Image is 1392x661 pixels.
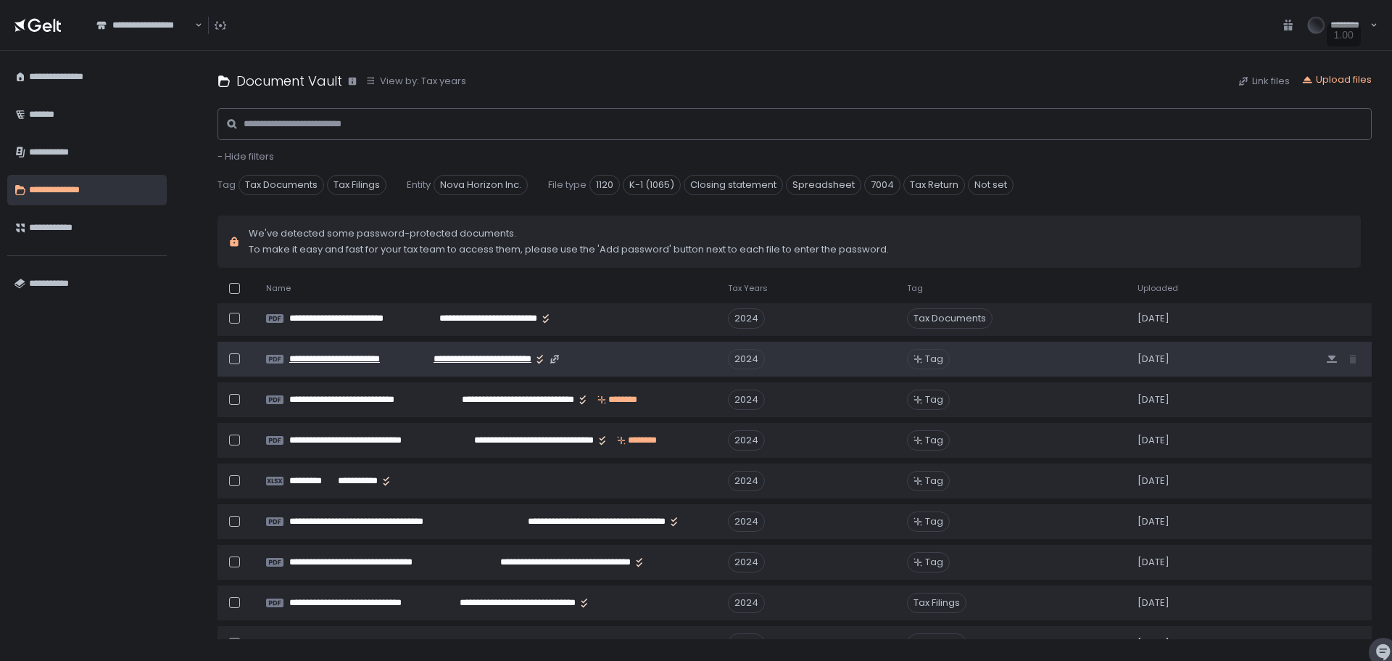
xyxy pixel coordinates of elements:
[217,149,274,163] span: - Hide filters
[684,175,783,195] span: Closing statement
[968,175,1014,195] span: Not set
[623,175,681,195] span: K-1 (1065)
[907,308,993,329] span: Tax Documents
[728,430,765,451] div: 2024
[1138,312,1169,325] span: [DATE]
[1138,353,1169,366] span: [DATE]
[925,353,943,366] span: Tag
[728,593,765,613] div: 2024
[1138,434,1169,447] span: [DATE]
[1138,475,1169,488] span: [DATE]
[728,633,765,654] div: 2024
[1138,596,1169,609] span: [DATE]
[728,552,765,572] div: 2024
[907,283,923,294] span: Tag
[407,178,431,192] span: Entity
[239,175,324,195] span: Tax Documents
[87,10,202,41] div: Search for option
[249,227,889,240] span: We've detected some password-protected documents.
[266,283,291,294] span: Name
[728,390,765,410] div: 2024
[193,18,194,33] input: Search for option
[249,243,889,256] span: To make it easy and fast for your tax team to access them, please use the 'Add password' button n...
[728,471,765,491] div: 2024
[864,175,900,195] span: 7004
[786,175,861,195] span: Spreadsheet
[236,71,342,91] h1: Document Vault
[728,349,765,369] div: 2024
[925,556,943,569] span: Tag
[925,434,943,447] span: Tag
[728,308,765,329] div: 2024
[217,150,274,163] button: - Hide filters
[1301,73,1372,86] button: Upload files
[1138,556,1169,569] span: [DATE]
[548,178,587,192] span: File type
[728,283,768,294] span: Tax Years
[434,175,528,195] span: Nova Horizon Inc.
[1138,393,1169,406] span: [DATE]
[1238,75,1290,88] button: Link files
[925,475,943,488] span: Tag
[365,75,466,88] button: View by: Tax years
[907,593,966,613] span: Tax Filings
[589,175,620,195] span: 1120
[1138,283,1178,294] span: Uploaded
[728,512,765,532] div: 2024
[1138,515,1169,528] span: [DATE]
[925,393,943,406] span: Tag
[907,633,966,654] span: Tax Filings
[903,175,965,195] span: Tax Return
[217,178,236,192] span: Tag
[1138,637,1169,650] span: [DATE]
[327,175,386,195] span: Tax Filings
[925,515,943,528] span: Tag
